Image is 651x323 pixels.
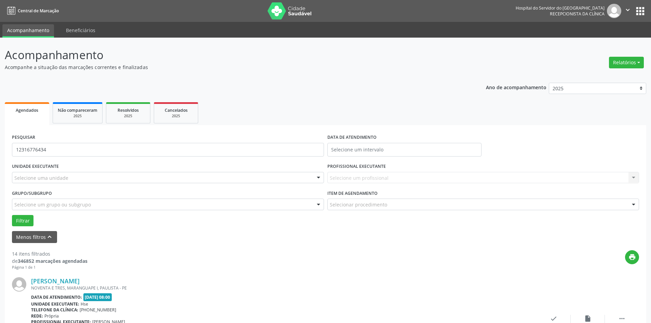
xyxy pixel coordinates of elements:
[111,113,145,119] div: 2025
[159,113,193,119] div: 2025
[584,315,592,322] i: insert_drive_file
[550,315,557,322] i: check
[83,293,112,301] span: [DATE] 08:00
[14,201,91,208] span: Selecione um grupo ou subgrupo
[31,313,43,319] b: Rede:
[2,24,54,38] a: Acompanhamento
[31,307,78,313] b: Telefone da clínica:
[12,132,35,143] label: PESQUISAR
[118,107,139,113] span: Resolvidos
[5,64,454,71] p: Acompanhe a situação das marcações correntes e finalizadas
[58,113,97,119] div: 2025
[18,258,87,264] strong: 346852 marcações agendadas
[486,83,546,91] p: Ano de acompanhamento
[16,107,38,113] span: Agendados
[12,277,26,292] img: img
[621,4,634,18] button: 
[634,5,646,17] button: apps
[327,188,378,199] label: Item de agendamento
[12,265,87,270] div: Página 1 de 1
[12,250,87,257] div: 14 itens filtrados
[44,313,59,319] span: Própria
[31,285,537,291] div: NOVENTA E TRES, MARANGUAPE I, PAULISTA - PE
[5,5,59,16] a: Central de Marcação
[81,301,88,307] span: Hse
[330,201,387,208] span: Selecionar procedimento
[12,143,324,157] input: Nome, código do beneficiário ou CPF
[516,5,605,11] div: Hospital do Servidor do [GEOGRAPHIC_DATA]
[165,107,188,113] span: Cancelados
[31,301,79,307] b: Unidade executante:
[624,6,632,14] i: 
[12,188,52,199] label: Grupo/Subgrupo
[31,277,80,285] a: [PERSON_NAME]
[327,132,377,143] label: DATA DE ATENDIMENTO
[58,107,97,113] span: Não compareceram
[31,294,82,300] b: Data de atendimento:
[609,57,644,68] button: Relatórios
[14,174,68,181] span: Selecione uma unidade
[18,8,59,14] span: Central de Marcação
[12,215,33,227] button: Filtrar
[618,315,626,322] i: 
[80,307,116,313] span: [PHONE_NUMBER]
[327,143,482,157] input: Selecione um intervalo
[625,250,639,264] button: print
[46,233,53,241] i: keyboard_arrow_up
[12,161,59,172] label: UNIDADE EXECUTANTE
[12,257,87,265] div: de
[550,11,605,17] span: Recepcionista da clínica
[327,161,386,172] label: PROFISSIONAL EXECUTANTE
[607,4,621,18] img: img
[628,253,636,261] i: print
[12,231,57,243] button: Menos filtroskeyboard_arrow_up
[61,24,100,36] a: Beneficiários
[5,46,454,64] p: Acompanhamento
